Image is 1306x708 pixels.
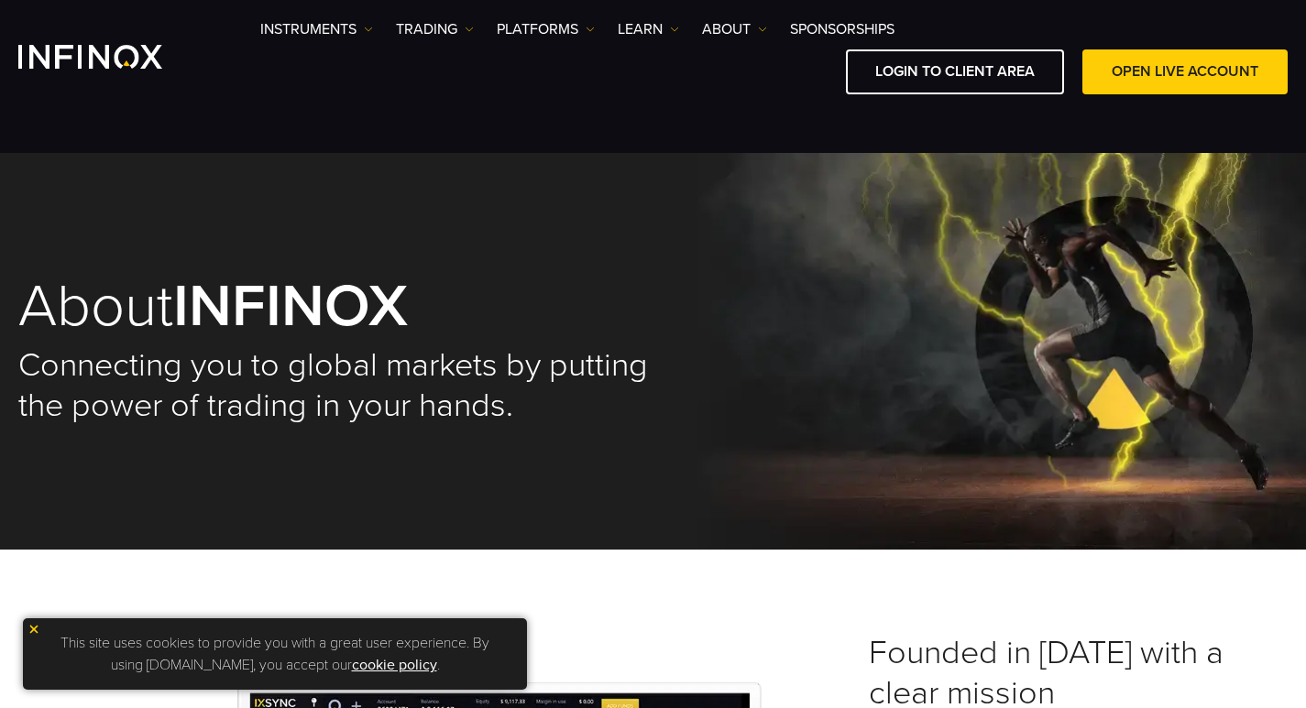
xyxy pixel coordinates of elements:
a: Learn [618,18,679,40]
a: OPEN LIVE ACCOUNT [1082,49,1288,94]
p: This site uses cookies to provide you with a great user experience. By using [DOMAIN_NAME], you a... [32,627,518,681]
h1: About [18,277,653,336]
a: ABOUT [702,18,767,40]
a: Instruments [260,18,373,40]
a: TRADING [396,18,474,40]
a: INFINOX Logo [18,45,205,69]
strong: INFINOX [173,270,408,343]
img: yellow close icon [27,623,40,636]
h2: Connecting you to global markets by putting the power of trading in your hands. [18,345,653,426]
a: SPONSORSHIPS [790,18,894,40]
a: PLATFORMS [497,18,595,40]
a: cookie policy [352,656,437,674]
a: LOGIN TO CLIENT AREA [846,49,1064,94]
